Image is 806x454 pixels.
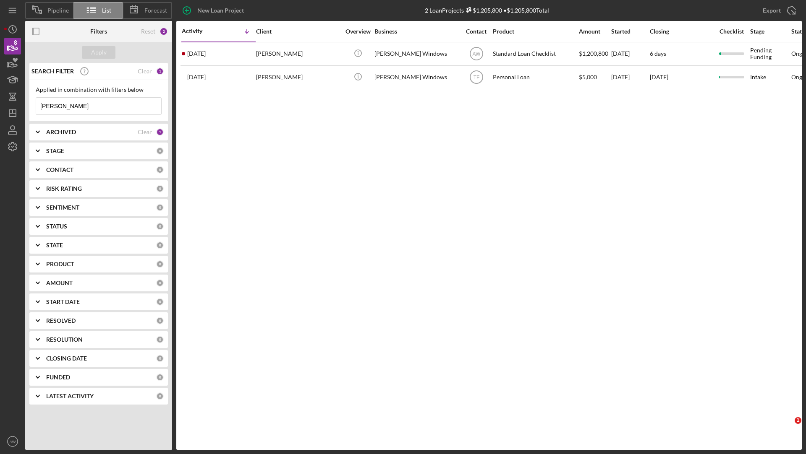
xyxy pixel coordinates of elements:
[90,28,107,35] b: Filters
[256,43,340,65] div: [PERSON_NAME]
[156,279,164,287] div: 0
[46,185,82,192] b: RISK RATING
[342,28,374,35] div: Overview
[187,50,206,57] time: 2025-05-20 18:41
[579,28,610,35] div: Amount
[156,298,164,306] div: 0
[182,28,219,34] div: Activity
[425,7,549,14] div: 2 Loan Projects • $1,205,800 Total
[750,28,790,35] div: Stage
[138,129,152,135] div: Clear
[46,280,73,286] b: AMOUNT
[611,28,649,35] div: Started
[473,75,479,80] text: TF
[46,148,64,154] b: STAGE
[493,66,577,88] div: Personal Loan
[650,28,713,35] div: Closing
[374,43,458,65] div: [PERSON_NAME] Windows
[156,336,164,343] div: 0
[464,7,502,14] div: $1,205,800
[141,28,155,35] div: Reset
[138,68,152,75] div: Clear
[754,2,802,19] button: Export
[9,439,16,444] text: AW
[144,7,167,14] span: Forecast
[36,86,162,93] div: Applied in combination with filters below
[46,129,76,135] b: ARCHIVED
[197,2,244,19] div: New Loan Project
[461,28,492,35] div: Contact
[156,223,164,230] div: 0
[156,374,164,381] div: 0
[579,73,597,80] span: $5,000
[493,28,577,35] div: Product
[46,166,73,173] b: CONTACT
[650,73,668,80] time: [DATE]
[160,27,168,36] div: 2
[650,50,666,57] time: 6 days
[750,43,790,65] div: Pending Funding
[156,241,164,249] div: 0
[156,128,164,136] div: 1
[763,2,781,19] div: Export
[156,317,164,324] div: 0
[46,261,74,267] b: PRODUCT
[176,2,252,19] button: New Loan Project
[46,242,63,249] b: STATE
[611,66,649,88] div: [DATE]
[46,374,70,381] b: FUNDED
[795,417,801,424] span: 1
[187,74,206,80] time: 2024-11-04 17:56
[156,67,164,75] div: 1
[256,66,340,88] div: [PERSON_NAME]
[156,185,164,192] div: 0
[156,166,164,174] div: 0
[156,260,164,268] div: 0
[46,355,87,362] b: CLOSING DATE
[256,28,340,35] div: Client
[156,147,164,155] div: 0
[46,204,79,211] b: SENTIMENT
[374,66,458,88] div: [PERSON_NAME] Windows
[46,393,94,400] b: LATEST ACTIVITY
[374,28,458,35] div: Business
[156,204,164,211] div: 0
[156,392,164,400] div: 0
[777,417,798,437] iframe: Intercom live chat
[493,43,577,65] div: Standard Loan Checklist
[46,336,83,343] b: RESOLUTION
[82,46,115,59] button: Apply
[46,298,80,305] b: START DATE
[46,317,76,324] b: RESOLVED
[91,46,107,59] div: Apply
[579,50,608,57] span: $1,200,800
[611,43,649,65] div: [DATE]
[750,66,790,88] div: Intake
[31,68,74,75] b: SEARCH FILTER
[46,223,67,230] b: STATUS
[714,28,749,35] div: Checklist
[472,51,481,57] text: AW
[47,7,69,14] span: Pipeline
[4,433,21,450] button: AW
[156,355,164,362] div: 0
[102,7,111,14] span: List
